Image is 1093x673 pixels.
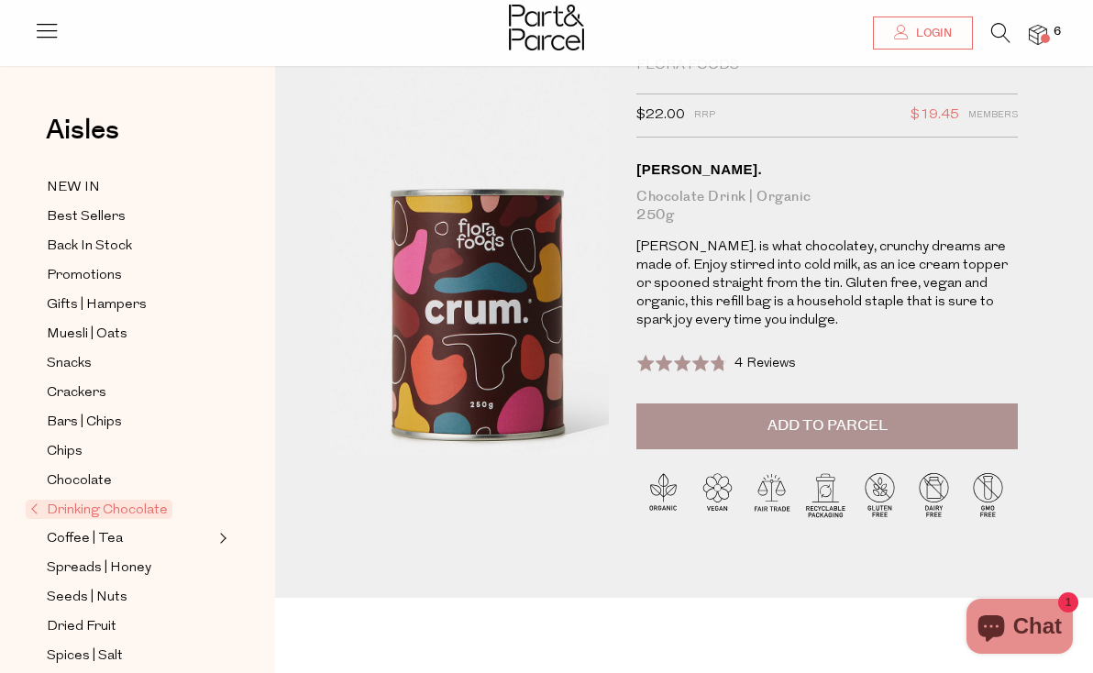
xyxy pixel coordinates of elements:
[767,415,888,436] span: Add to Parcel
[47,352,214,375] a: Snacks
[47,441,83,463] span: Chips
[1029,25,1047,44] a: 6
[1049,24,1065,40] span: 6
[907,468,961,522] img: P_P-ICONS-Live_Bec_V11_Dairy_Free.svg
[47,557,151,579] span: Spreads | Honey
[47,615,214,638] a: Dried Fruit
[694,104,715,127] span: RRP
[636,57,1018,75] div: Flora Foods
[745,468,799,522] img: P_P-ICONS-Live_Bec_V11_Fair_Trade.svg
[47,412,122,434] span: Bars | Chips
[47,205,214,228] a: Best Sellers
[47,294,147,316] span: Gifts | Hampers
[47,353,92,375] span: Snacks
[47,323,214,346] a: Muesli | Oats
[47,382,106,404] span: Crackers
[47,265,122,287] span: Promotions
[636,238,1018,330] p: [PERSON_NAME]. is what chocolatey, crunchy dreams are made of. Enjoy stirred into cold milk, as a...
[46,110,119,150] span: Aisles
[30,499,214,521] a: Drinking Chocolate
[47,206,126,228] span: Best Sellers
[734,357,796,370] span: 4 Reviews
[961,599,1078,658] inbox-online-store-chat: Shopify online store chat
[47,236,132,258] span: Back In Stock
[636,468,690,522] img: P_P-ICONS-Live_Bec_V11_Organic.svg
[873,17,973,50] a: Login
[968,104,1018,127] span: Members
[47,587,127,609] span: Seeds | Nuts
[47,176,214,199] a: NEW IN
[799,468,853,522] img: P_P-ICONS-Live_Bec_V11_Recyclable_Packaging.svg
[47,293,214,316] a: Gifts | Hampers
[911,26,952,41] span: Login
[46,116,119,162] a: Aisles
[690,468,745,522] img: P_P-ICONS-Live_Bec_V11_Vegan.svg
[636,104,685,127] span: $22.00
[853,468,907,522] img: P_P-ICONS-Live_Bec_V11_Gluten_Free.svg
[47,616,116,638] span: Dried Fruit
[509,5,584,50] img: Part&Parcel
[47,528,123,550] span: Coffee | Tea
[911,104,959,127] span: $19.45
[47,527,214,550] a: Coffee | Tea
[47,645,123,667] span: Spices | Salt
[47,586,214,609] a: Seeds | Nuts
[47,645,214,667] a: Spices | Salt
[961,468,1015,522] img: P_P-ICONS-Live_Bec_V11_GMO_Free.svg
[47,177,100,199] span: NEW IN
[47,469,214,492] a: Chocolate
[47,235,214,258] a: Back In Stock
[47,324,127,346] span: Muesli | Oats
[47,411,214,434] a: Bars | Chips
[47,557,214,579] a: Spreads | Honey
[47,440,214,463] a: Chips
[26,500,172,519] span: Drinking Chocolate
[636,160,1018,179] div: [PERSON_NAME].
[47,381,214,404] a: Crackers
[636,188,1018,225] div: Chocolate Drink | Organic 250g
[636,403,1018,449] button: Add to Parcel
[215,527,227,549] button: Expand/Collapse Coffee | Tea
[47,264,214,287] a: Promotions
[47,470,112,492] span: Chocolate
